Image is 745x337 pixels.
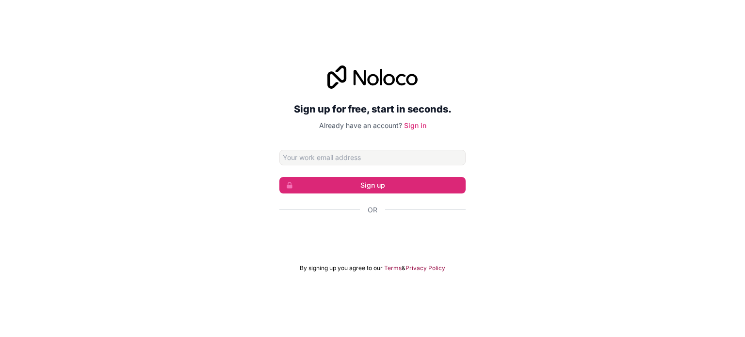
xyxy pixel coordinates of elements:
a: Sign in [404,121,426,129]
span: Already have an account? [319,121,402,129]
a: Terms [384,264,402,272]
a: Privacy Policy [405,264,445,272]
span: Or [368,205,377,215]
button: Sign up [279,177,466,193]
input: Email address [279,150,466,165]
span: & [402,264,405,272]
h2: Sign up for free, start in seconds. [279,100,466,118]
span: By signing up you agree to our [300,264,383,272]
